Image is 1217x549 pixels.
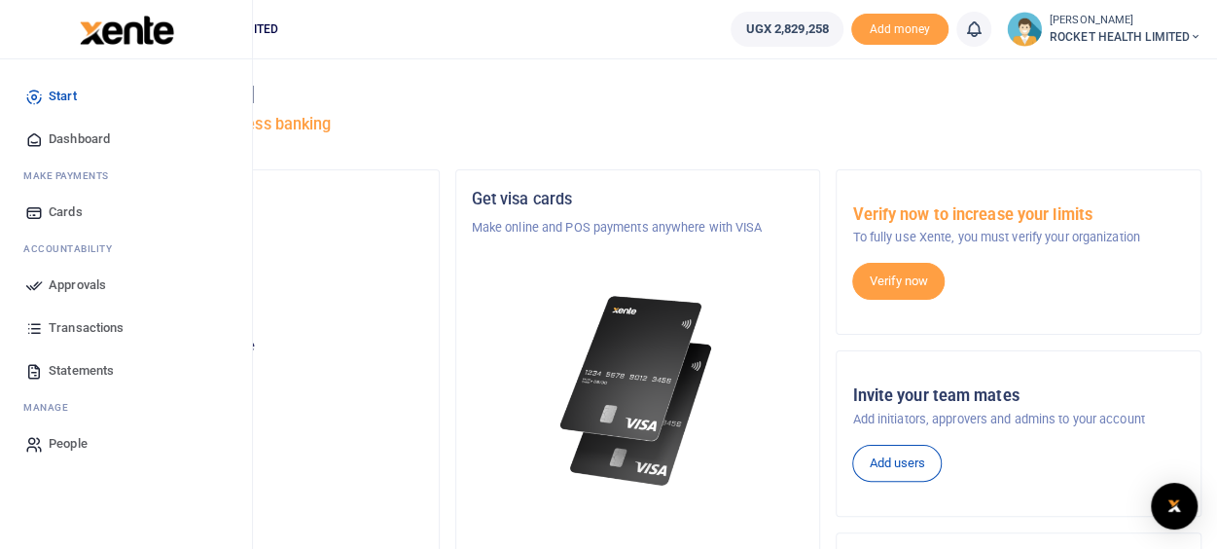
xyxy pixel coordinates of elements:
small: [PERSON_NAME] [1050,13,1201,29]
span: ROCKET HEALTH LIMITED [1050,28,1201,46]
h5: Invite your team mates [852,386,1185,406]
a: Start [16,75,236,118]
p: Make online and POS payments anywhere with VISA [472,218,805,238]
span: anage [33,400,69,415]
a: profile-user [PERSON_NAME] ROCKET HEALTH LIMITED [1007,12,1201,47]
span: Approvals [49,275,106,295]
h5: Account [90,265,423,284]
h5: Welcome to better business banking [74,115,1201,134]
span: Transactions [49,318,124,338]
span: Dashboard [49,129,110,149]
p: Your current account balance [90,337,423,356]
img: logo-large [80,16,174,45]
a: Verify now [852,263,945,300]
span: Start [49,87,77,106]
a: Transactions [16,307,236,349]
span: ake Payments [33,168,109,183]
li: M [16,161,236,191]
span: countability [38,241,112,256]
span: Add money [851,14,949,46]
img: xente-_physical_cards.png [555,284,721,498]
h5: Get visa cards [472,190,805,209]
a: People [16,422,236,465]
p: ROCKET HEALTH LIMITED [90,294,423,313]
a: UGX 2,829,258 [731,12,842,47]
p: To fully use Xente, you must verify your organization [852,228,1185,247]
li: Toup your wallet [851,14,949,46]
h5: Organization [90,190,423,209]
a: Approvals [16,264,236,307]
span: People [49,434,88,454]
a: logo-small logo-large logo-large [78,21,174,36]
a: Add money [851,20,949,35]
p: GUARDIAN HEALTH LIMITED [90,218,423,238]
h4: Hello [PERSON_NAME] [74,84,1201,105]
span: UGX 2,829,258 [745,19,828,39]
h5: UGX 2,829,258 [90,361,423,381]
p: Add initiators, approvers and admins to your account [852,410,1185,429]
span: Statements [49,361,114,381]
li: Wallet ballance [723,12,850,47]
a: Dashboard [16,118,236,161]
img: profile-user [1007,12,1042,47]
li: Ac [16,234,236,264]
a: Statements [16,349,236,392]
a: Add users [852,445,942,482]
span: Cards [49,202,83,222]
li: M [16,392,236,422]
div: Open Intercom Messenger [1151,483,1198,530]
h5: Verify now to increase your limits [852,205,1185,225]
a: Cards [16,191,236,234]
